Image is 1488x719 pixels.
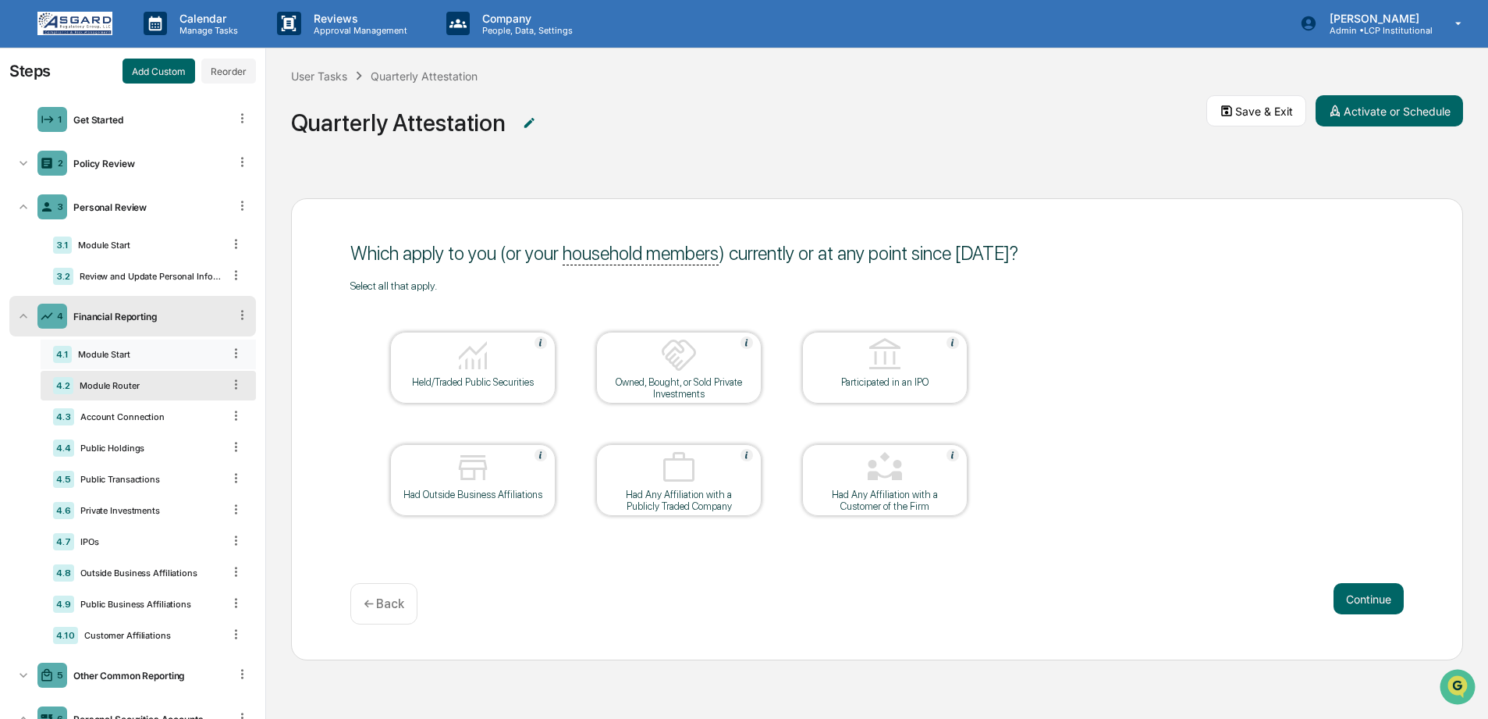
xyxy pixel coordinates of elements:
div: Account Connection [74,411,222,422]
div: 3.1 [53,237,72,254]
div: Policy Review [67,158,229,169]
div: 4.4 [53,440,74,457]
img: Shannon Brady [16,240,41,265]
div: 2 [58,158,63,169]
div: Personal Review [67,201,229,213]
div: 4 [57,311,63,322]
span: [PERSON_NAME] [48,212,126,225]
img: Shannon Brady [16,198,41,222]
div: Had Any Affiliation with a Publicly Traded Company [609,489,749,512]
p: Company [470,12,581,25]
button: Continue [1334,583,1404,614]
div: 3.2 [53,268,73,285]
img: Participated in an IPO [866,336,904,374]
div: 4.8 [53,564,74,582]
u: household members [563,242,719,265]
div: Public Holdings [74,443,222,454]
span: • [130,212,135,225]
div: Participated in an IPO [815,376,955,388]
p: People, Data, Settings [470,25,581,36]
div: Past conversations [16,173,105,186]
p: Admin • LCP Institutional [1317,25,1433,36]
button: Start new chat [265,124,284,143]
div: 4.5 [53,471,74,488]
img: Had Any Affiliation with a Customer of the Firm [866,449,904,486]
div: Private Investments [74,505,222,516]
a: 🖐️Preclearance [9,313,107,341]
div: 3 [57,201,63,212]
div: 4.10 [53,627,78,644]
div: Which apply to you (or your ) currently or at any point since [DATE] ? [350,242,1404,265]
div: Quarterly Attestation [291,109,506,137]
div: Had Outside Business Affiliations [403,489,543,500]
img: Help [740,449,753,461]
img: Help [534,449,547,461]
img: Had Outside Business Affiliations [454,449,492,486]
img: Held/Traded Public Securities [454,336,492,374]
button: See all [242,170,284,189]
div: 5 [57,670,63,681]
iframe: Open customer support [1438,667,1480,710]
div: User Tasks [291,69,347,83]
div: Outside Business Affiliations [74,568,222,578]
div: Quarterly Attestation [371,69,478,83]
img: Help [740,336,753,349]
button: Save & Exit [1206,95,1306,126]
div: Held/Traded Public Securities [403,376,543,388]
button: Add Custom [123,59,195,84]
p: Approval Management [301,25,415,36]
div: Public Business Affiliations [74,599,222,610]
button: Reorder [201,59,256,84]
span: [PERSON_NAME] [48,254,126,267]
div: 1 [58,114,62,125]
div: Module Start [72,240,222,251]
div: Had Any Affiliation with a Customer of the Firm [815,489,955,512]
div: Module Start [72,349,222,360]
a: Powered byPylon [110,386,189,399]
div: Customer Affiliations [78,630,222,641]
div: IPOs [74,536,222,547]
div: Public Transactions [74,474,222,485]
span: Data Lookup [31,349,98,365]
div: Other Common Reporting [67,670,229,682]
p: ← Back [364,596,404,611]
p: Reviews [301,12,415,25]
img: Help [534,336,547,349]
p: Calendar [167,12,246,25]
a: 🔎Data Lookup [9,343,105,371]
img: Help [946,336,959,349]
p: [PERSON_NAME] [1317,12,1433,25]
span: Preclearance [31,319,101,335]
div: Start new chat [70,119,256,135]
div: 4.7 [53,533,74,550]
div: 4.9 [53,596,74,613]
div: Financial Reporting [67,311,229,322]
a: 🗄️Attestations [107,313,200,341]
span: [DATE] [138,254,170,267]
span: • [130,254,135,267]
div: 4.1 [53,346,72,363]
div: Module Router [73,380,222,391]
div: Select all that apply. [350,279,1404,292]
img: 8933085812038_c878075ebb4cc5468115_72.jpg [33,119,61,148]
img: Had Any Affiliation with a Publicly Traded Company [660,449,698,486]
div: Owned, Bought, or Sold Private Investments [609,376,749,400]
button: Activate or Schedule [1316,95,1463,126]
div: Get Started [67,114,229,126]
div: 4.3 [53,408,74,425]
div: Steps [9,62,51,80]
div: 🗄️ [113,321,126,333]
img: logo [37,12,112,35]
div: We're available if you need us! [70,135,215,148]
span: Attestations [129,319,194,335]
div: 🖐️ [16,321,28,333]
img: Owned, Bought, or Sold Private Investments [660,336,698,374]
img: Help [946,449,959,461]
div: 4.6 [53,502,74,519]
div: Review and Update Personal Information [73,271,222,282]
img: 1746055101610-c473b297-6a78-478c-a979-82029cc54cd1 [16,119,44,148]
p: How can we help? [16,33,284,58]
span: Pylon [155,387,189,399]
